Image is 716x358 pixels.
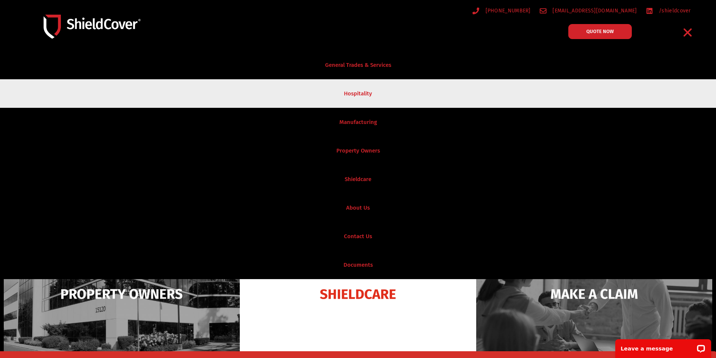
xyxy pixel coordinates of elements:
[44,15,141,38] img: Shield-Cover-Underwriting-Australia-logo-full
[657,6,691,15] span: /shieldcover
[472,6,531,15] a: [PHONE_NUMBER]
[610,334,716,358] iframe: LiveChat chat widget
[551,6,637,15] span: [EMAIL_ADDRESS][DOMAIN_NAME]
[540,6,637,15] a: [EMAIL_ADDRESS][DOMAIN_NAME]
[586,29,614,34] span: QUOTE NOW
[568,24,632,39] a: QUOTE NOW
[484,6,531,15] span: [PHONE_NUMBER]
[646,6,691,15] a: /shieldcover
[679,24,697,41] div: Menu Toggle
